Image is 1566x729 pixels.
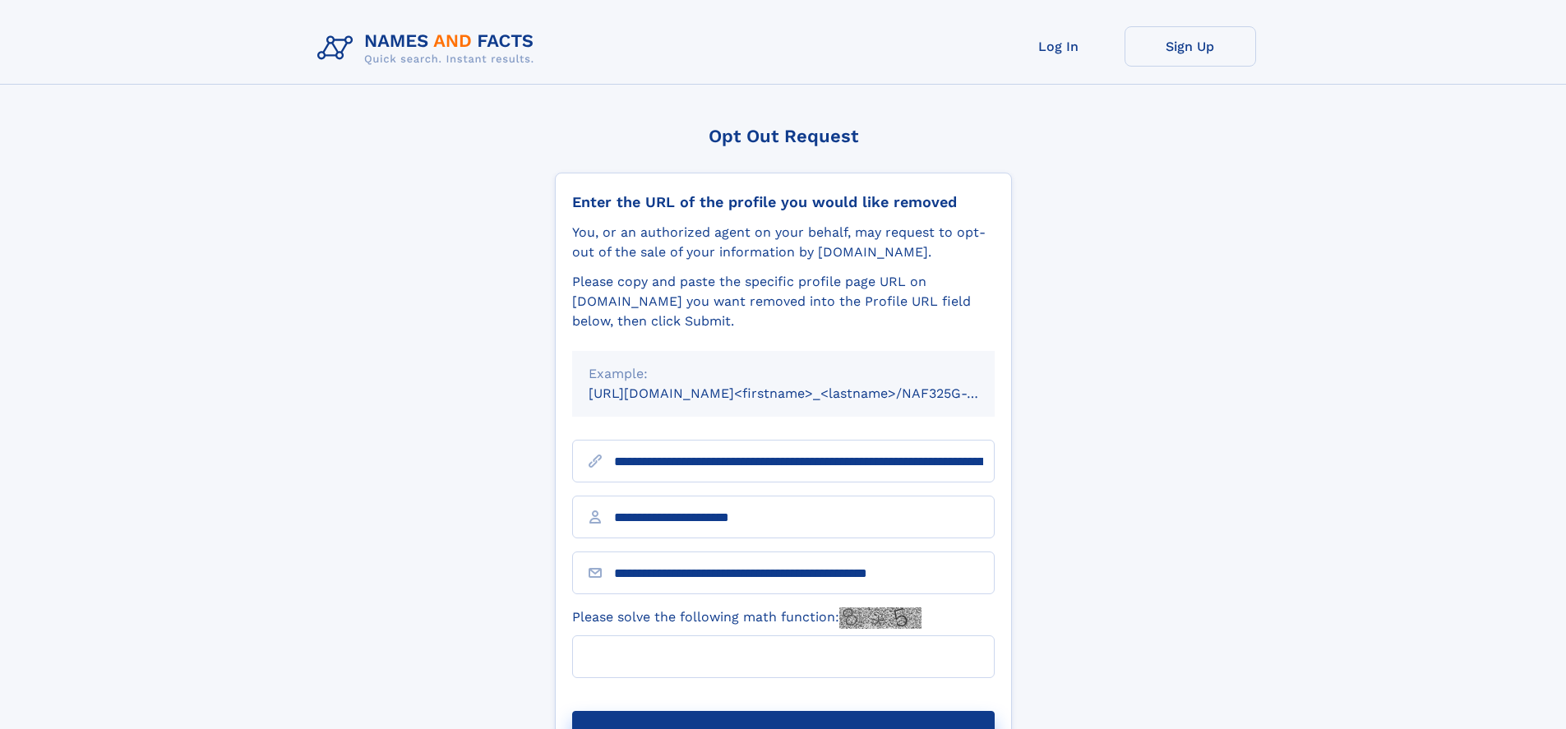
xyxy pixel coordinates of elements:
[1125,26,1256,67] a: Sign Up
[311,26,547,71] img: Logo Names and Facts
[589,364,978,384] div: Example:
[555,126,1012,146] div: Opt Out Request
[572,223,995,262] div: You, or an authorized agent on your behalf, may request to opt-out of the sale of your informatio...
[572,272,995,331] div: Please copy and paste the specific profile page URL on [DOMAIN_NAME] you want removed into the Pr...
[572,193,995,211] div: Enter the URL of the profile you would like removed
[993,26,1125,67] a: Log In
[589,385,1026,401] small: [URL][DOMAIN_NAME]<firstname>_<lastname>/NAF325G-xxxxxxxx
[572,607,922,629] label: Please solve the following math function:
